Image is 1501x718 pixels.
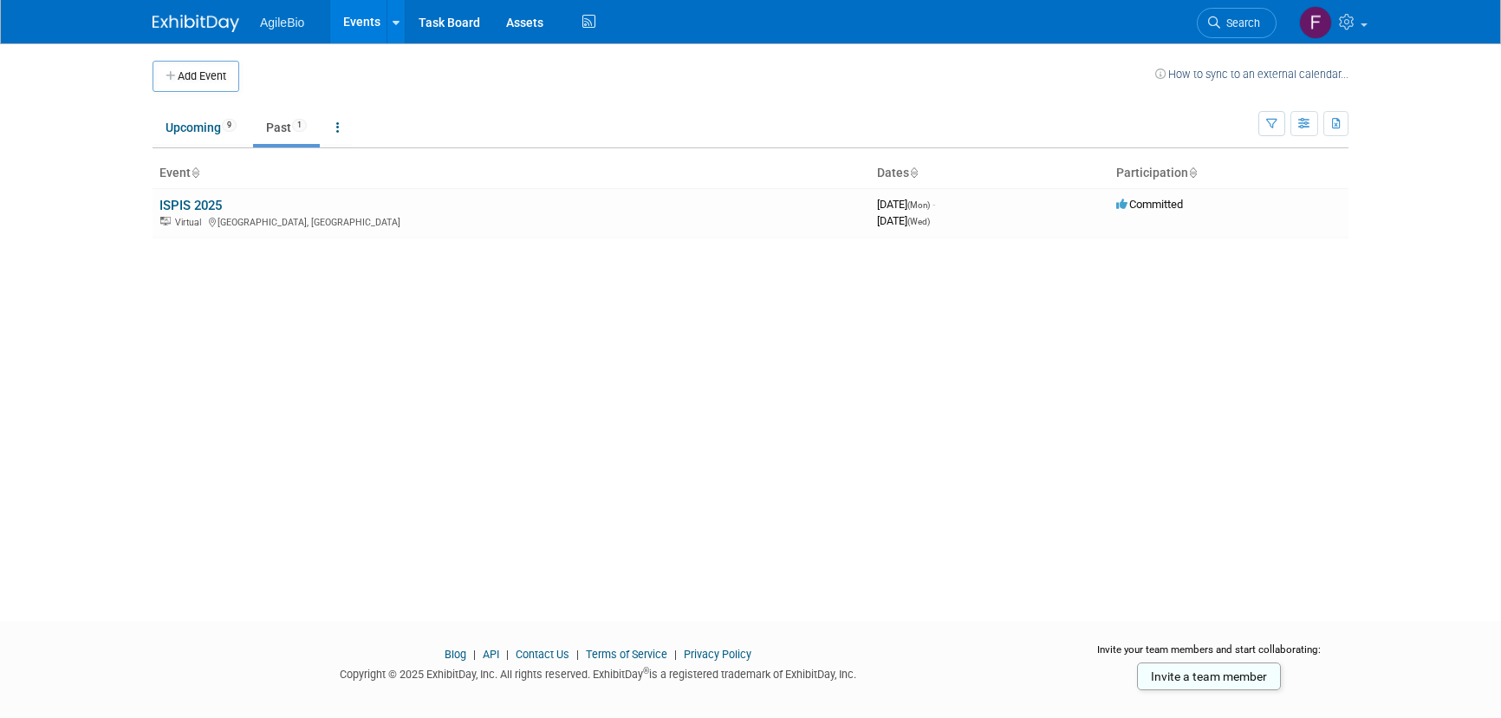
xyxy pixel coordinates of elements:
span: Committed [1116,198,1183,211]
th: Dates [870,159,1109,188]
th: Event [153,159,870,188]
span: - [932,198,935,211]
a: Blog [445,648,466,661]
a: API [483,648,499,661]
span: Virtual [175,217,206,228]
span: | [670,648,681,661]
span: (Wed) [907,217,930,226]
span: | [469,648,480,661]
span: (Mon) [907,200,930,210]
span: 1 [292,119,307,132]
a: Invite a team member [1137,663,1281,690]
sup: ® [643,666,649,676]
img: Fouad Batel [1299,6,1332,39]
img: Virtual Event [160,217,171,225]
a: Sort by Participation Type [1188,166,1197,179]
a: Privacy Policy [684,648,751,661]
span: [DATE] [877,214,930,227]
div: Copyright © 2025 ExhibitDay, Inc. All rights reserved. ExhibitDay is a registered trademark of Ex... [153,663,1043,682]
span: [DATE] [877,198,935,211]
th: Participation [1109,159,1348,188]
div: Invite your team members and start collaborating: [1069,643,1349,669]
a: Sort by Start Date [909,166,918,179]
a: Sort by Event Name [191,166,199,179]
span: 9 [222,119,237,132]
span: | [572,648,583,661]
a: Past1 [253,111,320,144]
span: AgileBio [260,16,304,29]
a: Contact Us [516,648,569,661]
a: ISPIS 2025 [159,198,222,213]
span: | [502,648,513,661]
div: [GEOGRAPHIC_DATA], [GEOGRAPHIC_DATA] [159,214,863,228]
a: Terms of Service [586,648,667,661]
a: Upcoming9 [153,111,250,144]
button: Add Event [153,61,239,92]
img: ExhibitDay [153,15,239,32]
a: Search [1197,8,1277,38]
span: Search [1220,16,1260,29]
a: How to sync to an external calendar... [1155,68,1348,81]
